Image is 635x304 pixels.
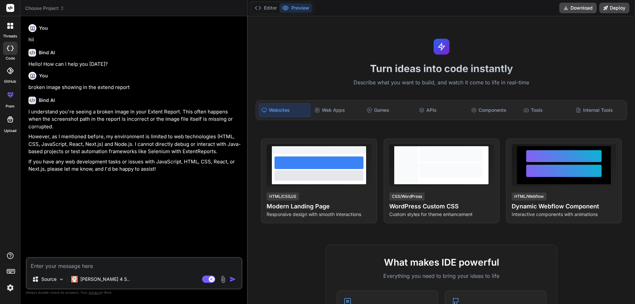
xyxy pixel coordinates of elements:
[252,3,279,13] button: Editor
[28,133,241,155] p: However, as I mentioned before, my environment is limited to web technologies (HTML, CSS, JavaScr...
[89,290,101,294] span: privacy
[512,193,546,200] div: HTML/Webflow
[389,193,425,200] div: CSS/WordPress
[512,202,616,211] h4: Dynamic Webflow Component
[28,36,241,44] p: hii
[4,128,17,134] label: Upload
[521,103,572,117] div: Tools
[28,108,241,131] p: I understand you're seeing a broken image in your Extent Report. This often happens when the scre...
[259,103,310,117] div: Websites
[25,5,64,12] span: Choose Project
[41,276,57,282] p: Source
[5,282,16,293] img: settings
[599,3,629,13] button: Deploy
[39,49,55,56] h6: Bind AI
[279,3,312,13] button: Preview
[252,63,631,74] h1: Turn ideas into code instantly
[4,79,16,84] label: GitHub
[219,276,227,283] img: attachment
[3,33,17,39] label: threads
[267,211,371,218] p: Responsive design with smooth interactions
[267,193,299,200] div: HTML/CSS/JS
[39,97,55,104] h6: Bind AI
[337,255,546,269] h2: What makes IDE powerful
[6,56,15,61] label: code
[39,25,48,31] h6: You
[559,3,597,13] button: Download
[337,272,546,280] p: Everything you need to bring your ideas to life
[312,103,363,117] div: Web Apps
[364,103,415,117] div: Games
[80,276,130,282] p: [PERSON_NAME] 4 S..
[28,61,241,68] p: Hello! How can I help you [DATE]?
[573,103,624,117] div: Internal Tools
[230,276,236,282] img: icon
[267,202,371,211] h4: Modern Landing Page
[252,78,631,87] p: Describe what you want to build, and watch it come to life in real-time
[512,211,616,218] p: Interactive components with animations
[389,202,494,211] h4: WordPress Custom CSS
[39,72,48,79] h6: You
[59,277,64,282] img: Pick Models
[469,103,520,117] div: Components
[71,276,78,282] img: Claude 4 Sonnet
[6,104,15,109] label: prem
[389,211,494,218] p: Custom styles for theme enhancement
[416,103,467,117] div: APIs
[26,289,242,296] p: Always double-check its answers. Your in Bind
[28,84,241,91] p: broken image showing in the extend report
[28,158,241,173] p: If you have any web development tasks or issues with JavaScript, HTML, CSS, React, or Next.js, pl...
